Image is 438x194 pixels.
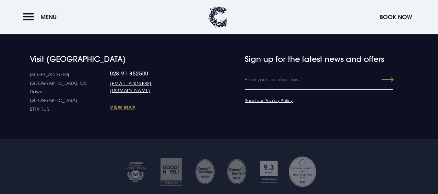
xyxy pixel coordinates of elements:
[195,159,215,185] img: Untitled design 35
[41,13,57,21] span: Menu
[288,155,317,188] img: Georgina Campbell Award 2023
[23,10,60,24] button: Menu
[30,54,179,64] h4: Visit [GEOGRAPHIC_DATA]
[370,74,394,86] button: Submit
[121,155,150,188] img: Tripadvisor travellers choice 2025
[157,155,186,188] img: Good hotel 24 25 2
[245,98,293,103] a: Read our Privacy Policy
[256,155,282,188] img: Booking com 1
[110,104,179,110] a: View Map
[245,54,369,64] h4: Sign up for the latest news and offers
[208,6,228,28] img: Clandeboye Lodge
[110,70,179,77] a: 028 91 852500
[376,10,415,24] button: Book Now
[245,70,393,90] input: Enter your email address…
[227,159,247,185] img: GM SILVER TRANSPARENT
[110,80,179,94] a: [EMAIL_ADDRESS][DOMAIN_NAME]
[30,70,110,113] p: [STREET_ADDRESS] [GEOGRAPHIC_DATA], Co. Down [GEOGRAPHIC_DATA] BT19 1UR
